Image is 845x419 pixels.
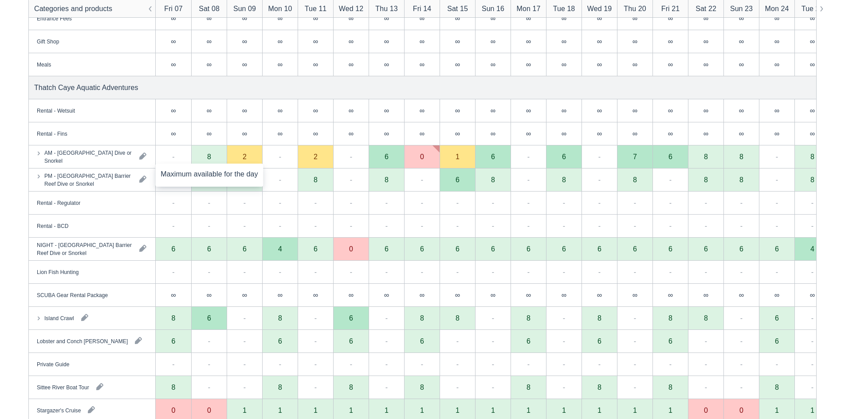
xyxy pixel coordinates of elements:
div: ∞ [617,53,652,76]
div: ∞ [455,291,460,298]
div: ∞ [759,30,794,53]
div: ∞ [313,107,318,114]
div: ∞ [668,291,673,298]
div: ∞ [759,99,794,122]
div: ∞ [774,38,779,45]
div: 8 [597,384,601,391]
div: ∞ [668,107,673,114]
div: ∞ [278,38,283,45]
div: ∞ [278,130,283,137]
div: 8 [172,384,176,391]
div: ∞ [440,284,475,307]
div: ∞ [156,7,191,30]
div: ∞ [794,122,830,145]
div: ∞ [546,284,582,307]
div: 8 [349,384,353,391]
div: ∞ [420,107,424,114]
div: ∞ [810,38,815,45]
div: 8 [582,376,617,399]
div: ∞ [723,284,759,307]
div: 6 [582,330,617,353]
div: 6 [759,238,794,261]
div: ∞ [369,122,404,145]
div: ∞ [739,107,744,114]
div: ∞ [475,7,511,30]
div: ∞ [774,291,779,298]
div: ∞ [440,122,475,145]
div: ∞ [794,53,830,76]
div: ∞ [774,107,779,114]
div: ∞ [333,7,369,30]
div: ∞ [171,61,176,68]
div: 6 [369,238,404,261]
div: ∞ [313,15,318,22]
div: ∞ [582,284,617,307]
div: ∞ [652,284,688,307]
div: ∞ [759,284,794,307]
div: ∞ [207,61,212,68]
div: ∞ [349,15,354,22]
div: 6 [668,337,672,345]
div: ∞ [191,30,227,53]
div: ∞ [440,7,475,30]
div: 6 [420,245,424,252]
div: ∞ [242,15,247,22]
div: ∞ [688,53,723,76]
div: ∞ [171,107,176,114]
div: 6 [278,337,282,345]
div: ∞ [617,284,652,307]
div: 6 [688,238,723,261]
div: ∞ [404,30,440,53]
div: ∞ [582,30,617,53]
div: ∞ [633,38,637,45]
div: ∞ [491,61,495,68]
div: ∞ [704,291,708,298]
div: ∞ [633,61,637,68]
div: 8 [156,376,191,399]
div: ∞ [404,7,440,30]
div: ∞ [739,38,744,45]
div: 6 [156,330,191,353]
div: 8 [420,384,424,391]
div: ∞ [278,291,283,298]
div: 6 [527,337,531,345]
div: ∞ [156,284,191,307]
div: 8 [668,384,672,391]
div: ∞ [526,15,531,22]
div: 8 [527,384,531,391]
div: ∞ [298,122,333,145]
div: ∞ [333,284,369,307]
div: 8 [759,376,794,399]
div: 8 [511,376,546,399]
div: ∞ [491,291,495,298]
div: ∞ [526,107,531,114]
div: ∞ [242,107,247,114]
div: ∞ [313,38,318,45]
div: ∞ [723,53,759,76]
div: ∞ [810,15,815,22]
div: ∞ [597,130,602,137]
div: ∞ [262,284,298,307]
div: ∞ [739,61,744,68]
div: ∞ [333,30,369,53]
div: ∞ [207,130,212,137]
div: ∞ [475,284,511,307]
div: 8 [333,376,369,399]
div: ∞ [652,99,688,122]
div: ∞ [491,38,495,45]
div: ∞ [562,107,566,114]
div: 4 [278,245,282,252]
div: ∞ [617,30,652,53]
div: 6 [475,238,511,261]
div: 6 [172,245,176,252]
div: ∞ [668,15,673,22]
div: 6 [597,245,601,252]
div: ∞ [278,107,283,114]
div: ∞ [794,7,830,30]
div: ∞ [207,107,212,114]
div: 6 [617,238,652,261]
div: 6 [759,330,794,353]
div: ∞ [562,15,566,22]
div: 6 [172,337,176,345]
div: ∞ [313,291,318,298]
